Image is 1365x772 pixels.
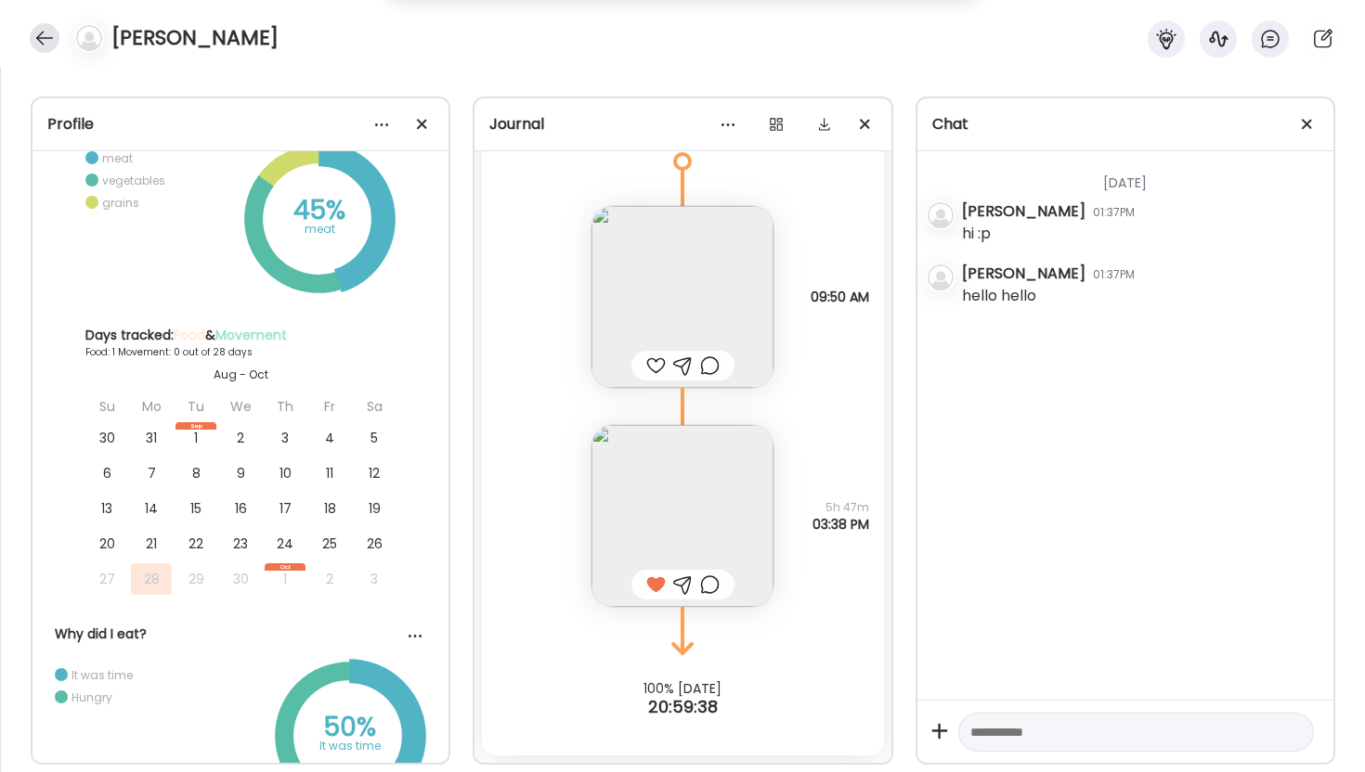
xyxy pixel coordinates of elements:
div: 45% [273,199,366,222]
div: 18 [309,493,350,524]
div: Su [86,391,127,422]
span: Movement [215,326,287,344]
div: 19 [354,493,395,524]
span: 03:38 PM [812,516,869,533]
div: 100% [DATE] [474,681,890,696]
div: Food: 1 Movement: 0 out of 28 days [85,345,396,359]
div: 9 [220,457,261,489]
div: 25 [309,528,350,560]
div: 27 [86,563,127,595]
img: bg-avatar-default.svg [928,202,954,228]
img: bg-avatar-default.svg [928,264,954,290]
div: 01:37PM [1093,266,1135,283]
div: meat [102,150,133,166]
div: Days tracked: & [85,326,396,345]
img: bg-avatar-default.svg [76,25,102,51]
div: It was time [304,735,396,757]
div: vegetables [102,173,165,188]
div: 23 [220,528,261,560]
div: 50% [304,716,396,739]
div: Sep [175,422,216,430]
div: meat [273,218,366,240]
div: 12 [354,457,395,489]
div: 7 [131,457,172,489]
div: Why did I eat? [55,624,426,644]
div: We [220,391,261,422]
div: 1 [175,422,216,454]
div: 6 [86,457,127,489]
div: 14 [131,493,172,524]
div: 2 [220,422,261,454]
div: 01:37PM [1093,204,1135,221]
div: 16 [220,493,261,524]
div: 28 [131,563,172,595]
div: Oct [265,563,305,571]
div: Mo [131,391,172,422]
div: 11 [309,457,350,489]
div: It was time [71,667,133,683]
div: 15 [175,493,216,524]
span: 5h 47m [812,499,869,516]
div: grains [102,195,139,211]
div: 13 [86,493,127,524]
span: 09:50 AM [811,289,869,305]
h4: [PERSON_NAME] [111,23,279,53]
div: Fr [309,391,350,422]
div: 20:59:38 [474,696,890,718]
div: hi :p [962,223,991,245]
div: 17 [265,493,305,524]
div: 8 [175,457,216,489]
div: 24 [265,528,305,560]
div: Sa [354,391,395,422]
span: Food [174,326,205,344]
div: Profile [47,113,434,135]
div: 10 [265,457,305,489]
div: hello hello [962,285,1036,307]
div: 21 [131,528,172,560]
div: 3 [265,422,305,454]
div: Chat [932,113,1319,135]
div: 4 [309,422,350,454]
div: 31 [131,422,172,454]
div: [PERSON_NAME] [962,263,1085,285]
div: 26 [354,528,395,560]
div: [PERSON_NAME] [962,200,1085,223]
div: 20 [86,528,127,560]
div: 29 [175,563,216,595]
div: Aug - Oct [85,367,396,383]
div: Th [265,391,305,422]
div: 3 [354,563,395,595]
div: 5 [354,422,395,454]
div: 30 [86,422,127,454]
div: 30 [220,563,261,595]
img: images%2FcgqwriH21EhwIww76XKdw6IRB8r1%2FM0tLTebeCA4tbwHgnwtF%2FyhEcLCohvqXn1vGohoz2_240 [591,425,773,607]
div: 2 [309,563,350,595]
div: 1 [265,563,305,595]
div: [DATE] [962,151,1319,200]
div: Hungry [71,689,112,705]
img: images%2FcgqwriH21EhwIww76XKdw6IRB8r1%2Fh6DDY6mN0M3jgdUVEiBU%2FmKA0lprtrxy3U7fhmN1O_240 [591,206,773,388]
div: 22 [175,528,216,560]
div: Journal [489,113,876,135]
div: Tu [175,391,216,422]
